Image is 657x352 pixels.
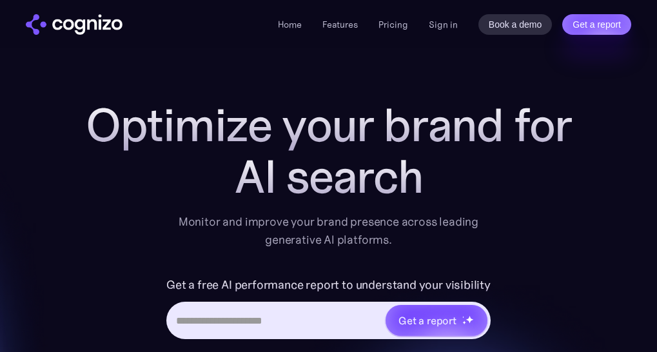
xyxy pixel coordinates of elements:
a: Get a report [562,14,631,35]
a: Home [278,19,302,30]
img: star [466,315,474,324]
a: Sign in [429,17,458,32]
a: Pricing [378,19,408,30]
div: Monitor and improve your brand presence across leading generative AI platforms. [170,213,487,249]
a: Features [322,19,358,30]
img: star [462,316,464,318]
div: AI search [71,151,587,202]
img: star [462,320,467,325]
img: cognizo logo [26,14,123,35]
form: Hero URL Input Form [166,275,491,346]
label: Get a free AI performance report to understand your visibility [166,275,491,295]
a: Get a reportstarstarstar [384,304,489,337]
a: home [26,14,123,35]
a: Book a demo [478,14,553,35]
div: Get a report [398,313,456,328]
h1: Optimize your brand for [71,99,587,151]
